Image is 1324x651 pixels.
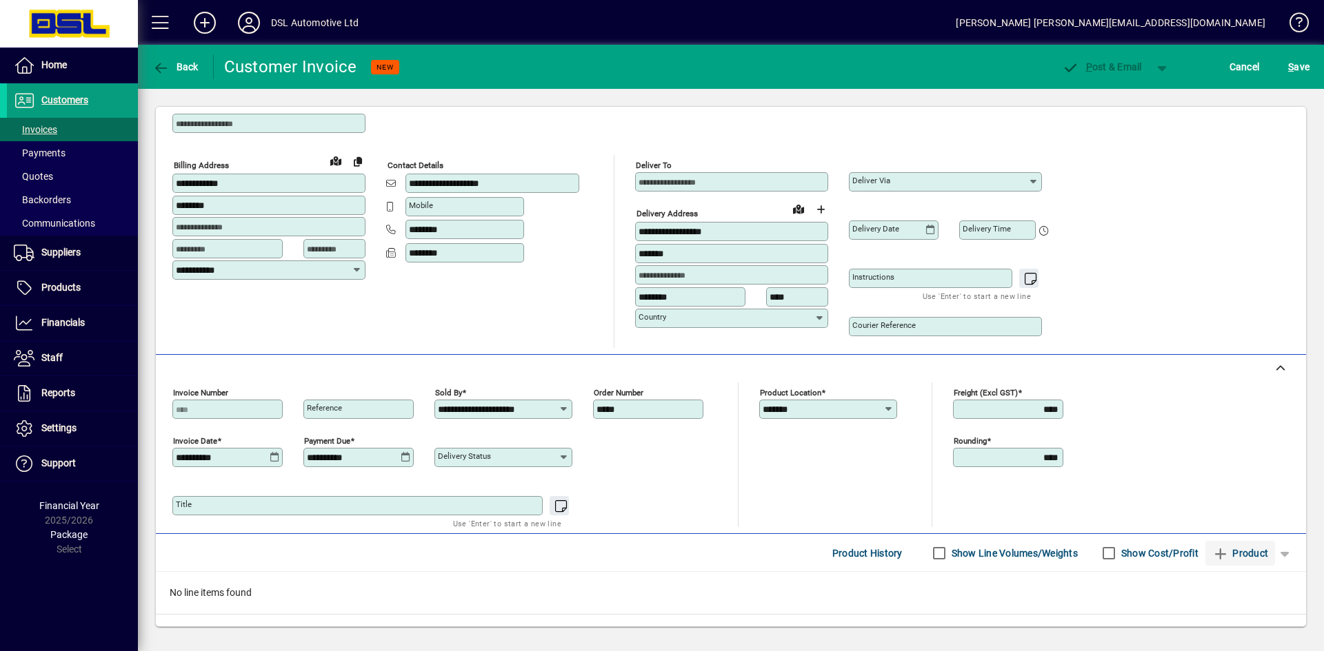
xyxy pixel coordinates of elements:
div: [PERSON_NAME] [PERSON_NAME][EMAIL_ADDRESS][DOMAIN_NAME] [956,12,1265,34]
span: Cancel [1230,56,1260,78]
span: Communications [14,218,95,229]
a: View on map [788,198,810,220]
mat-label: Deliver To [636,161,672,170]
button: Back [149,54,202,79]
button: Save [1285,54,1313,79]
mat-label: Delivery time [963,224,1011,234]
span: Financial Year [39,500,99,511]
a: Knowledge Base [1279,3,1307,48]
span: Suppliers [41,247,81,258]
span: ost & Email [1062,61,1142,72]
mat-label: Order number [594,388,643,397]
mat-label: Deliver via [852,176,890,185]
button: Profile [227,10,271,35]
a: Support [7,446,138,481]
div: No line items found [156,572,1306,614]
span: Staff [41,352,63,363]
span: ave [1288,56,1310,78]
a: Home [7,48,138,83]
span: Backorders [14,194,71,205]
button: Add [183,10,227,35]
a: Reports [7,376,138,411]
button: Choose address [810,198,832,220]
div: Customer Invoice [224,56,357,78]
mat-label: Rounding [954,436,987,446]
mat-label: Title [176,499,192,509]
a: Quotes [7,165,138,188]
a: Backorders [7,188,138,211]
mat-label: Invoice number [173,388,228,397]
a: Staff [7,341,138,375]
span: Settings [41,422,77,433]
span: Products [41,282,81,293]
mat-label: Courier Reference [852,320,916,330]
a: Communications [7,211,138,235]
mat-hint: Use 'Enter' to start a new line [923,288,1031,304]
label: Show Line Volumes/Weights [949,546,1078,560]
mat-label: Invoice date [173,436,217,446]
mat-label: Sold by [435,388,462,397]
button: Cancel [1226,54,1263,79]
span: Payments [14,147,66,158]
span: Back [152,61,199,72]
span: S [1288,61,1294,72]
span: Product [1212,542,1268,564]
a: View on map [325,149,347,172]
a: Invoices [7,118,138,141]
mat-label: Country [639,312,666,322]
span: Financials [41,317,85,328]
a: Suppliers [7,236,138,270]
span: Reports [41,387,75,398]
span: Quotes [14,171,53,182]
mat-label: Freight (excl GST) [954,388,1018,397]
span: Product History [832,542,903,564]
mat-hint: Use 'Enter' to start a new line [453,515,561,531]
div: DSL Automotive Ltd [271,12,359,34]
a: Financials [7,306,138,340]
mat-label: Delivery status [438,451,491,461]
mat-label: Delivery date [852,224,899,234]
button: Product [1205,541,1275,566]
span: Support [41,457,76,468]
a: Payments [7,141,138,165]
mat-label: Mobile [409,200,433,210]
span: Customers [41,94,88,105]
span: NEW [377,63,394,72]
mat-label: Payment due [304,436,350,446]
mat-label: Instructions [852,272,894,282]
mat-label: Product location [760,388,821,397]
button: Copy to Delivery address [347,150,369,172]
label: Show Cost/Profit [1119,546,1198,560]
button: Product History [827,541,908,566]
a: Settings [7,411,138,446]
span: P [1086,61,1092,72]
a: Products [7,271,138,305]
span: Package [50,529,88,540]
app-page-header-button: Back [138,54,214,79]
span: Home [41,59,67,70]
mat-label: Reference [307,403,342,413]
span: Invoices [14,124,57,135]
button: Post & Email [1055,54,1149,79]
